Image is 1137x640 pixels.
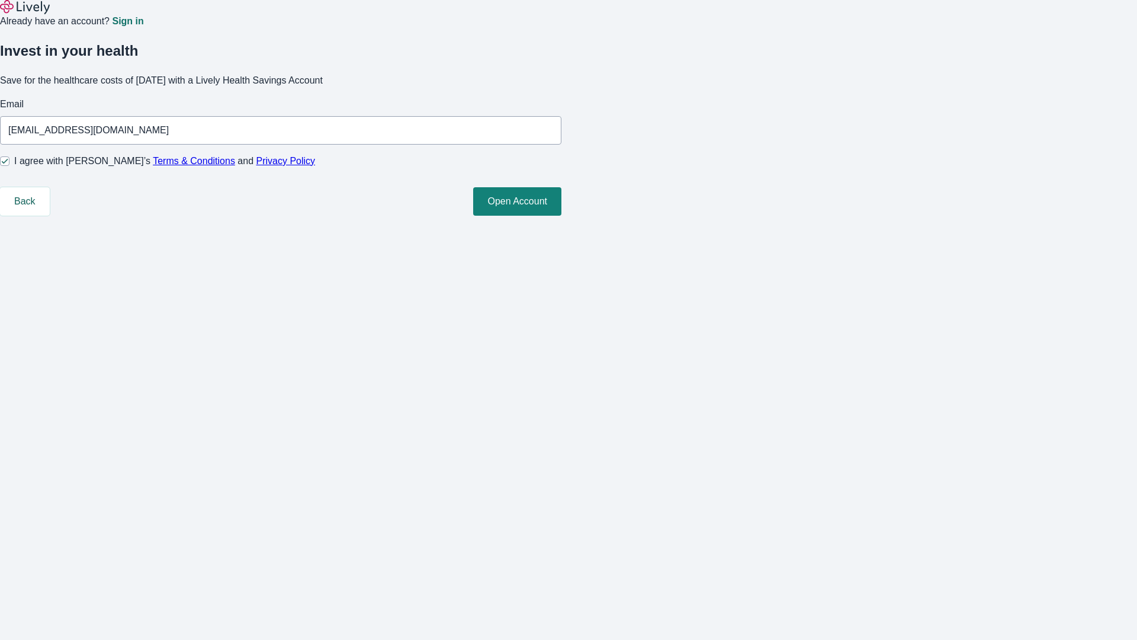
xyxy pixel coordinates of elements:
button: Open Account [473,187,561,216]
a: Terms & Conditions [153,156,235,166]
a: Sign in [112,17,143,26]
a: Privacy Policy [256,156,316,166]
span: I agree with [PERSON_NAME]’s and [14,154,315,168]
